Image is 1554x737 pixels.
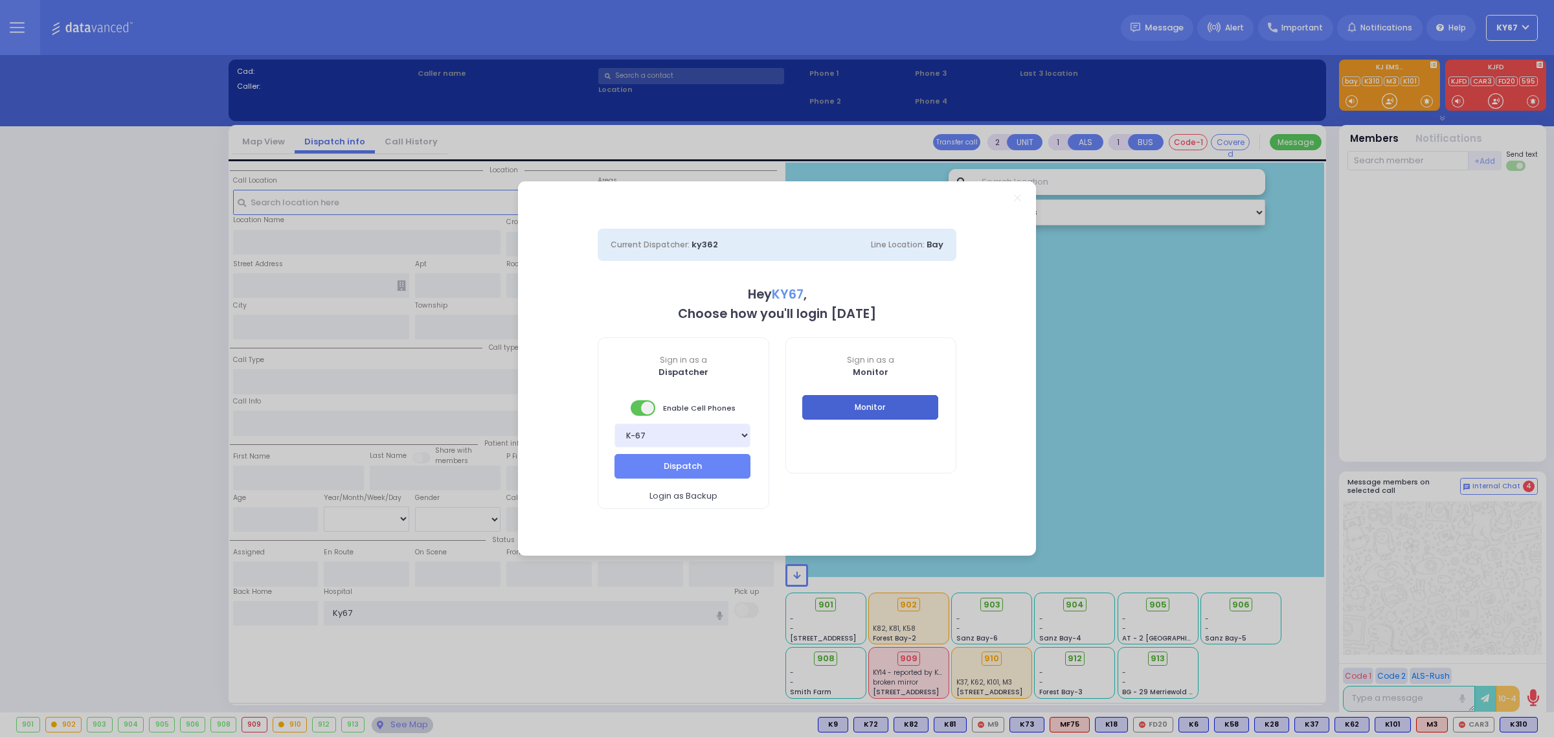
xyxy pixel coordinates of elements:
b: Dispatcher [659,366,708,378]
span: Line Location: [871,239,925,250]
span: ky362 [692,238,718,251]
b: Monitor [853,366,888,378]
a: Close [1014,194,1021,201]
b: Choose how you'll login [DATE] [678,305,876,323]
button: Monitor [802,395,938,420]
b: Hey , [748,286,807,303]
span: Current Dispatcher: [611,239,690,250]
button: Dispatch [614,454,750,479]
span: Bay [927,238,943,251]
span: Enable Cell Phones [631,399,736,417]
span: Sign in as a [786,354,956,366]
span: Login as Backup [649,490,717,503]
span: Sign in as a [598,354,769,366]
span: KY67 [772,286,804,303]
